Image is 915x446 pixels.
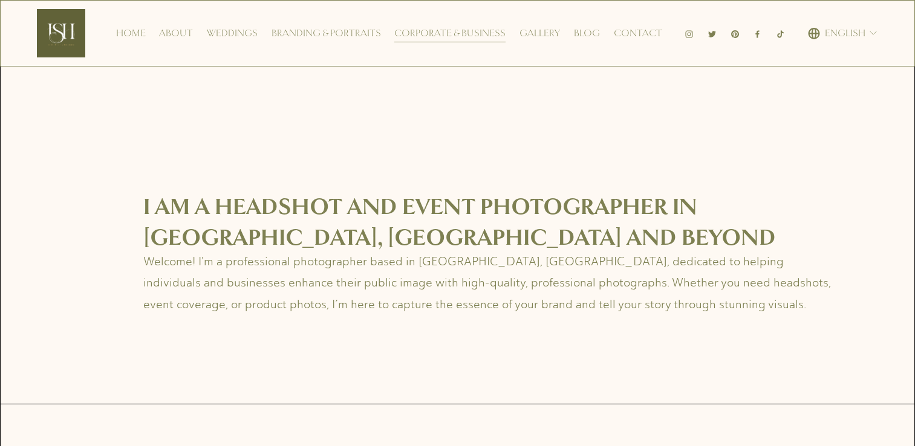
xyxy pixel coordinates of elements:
[808,24,879,43] div: language picker
[272,24,381,43] a: Branding & Portraits
[574,24,600,43] a: Blog
[143,251,843,315] p: Welcome! I'm a professional photographer based in [GEOGRAPHIC_DATA], [GEOGRAPHIC_DATA], dedicated...
[207,24,258,43] a: Weddings
[394,24,506,43] a: Corporate & Business
[753,29,762,38] a: Facebook
[116,24,146,43] a: Home
[731,29,740,38] a: Pinterest
[37,9,85,57] img: Ish Picturesque
[776,29,785,38] a: TikTok
[143,193,776,251] strong: I Am a Headshot and Event Photographer in [GEOGRAPHIC_DATA], [GEOGRAPHIC_DATA] and Beyond
[519,24,560,43] a: Gallery
[614,24,662,43] a: Contact
[825,25,865,42] span: English
[708,29,717,38] a: Twitter
[159,24,193,43] a: About
[685,29,694,38] a: Instagram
